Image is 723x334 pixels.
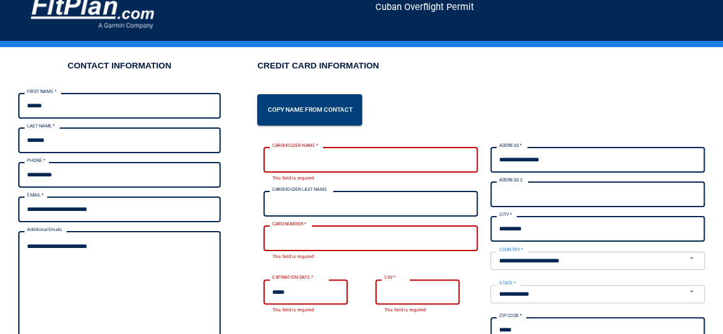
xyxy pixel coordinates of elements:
[272,253,469,261] p: This field is required
[27,226,62,233] label: Additional Emails
[499,211,512,218] label: CITY *
[157,7,692,8] h5: Cuban Overflight Permit
[499,279,516,286] label: STATE *
[257,60,378,85] h2: CREDIT CARD INFORMATION
[384,306,469,314] p: This field is required
[272,220,306,227] label: CARD NUMBER *
[499,312,522,319] label: ZIP CODE *
[27,191,43,198] label: EMAIL *
[272,306,357,314] p: This field is required
[27,157,45,164] label: PHONE *
[384,274,395,281] label: CVV *
[272,274,313,281] label: EXPIRATION DATE *
[499,246,523,253] label: COUNTRY *
[683,252,700,264] button: Open
[272,142,318,149] label: CARDHOLDER NAME *
[272,186,327,193] label: CARDHOLDER LAST NAME
[257,94,362,126] button: Copy name from contact
[27,122,55,129] label: LAST NAME *
[499,142,522,149] label: ADDRESS *
[499,176,522,183] label: ADDRESS 2
[27,88,57,95] label: FIRST NAME *
[272,175,469,182] p: This field is required
[68,60,172,72] h2: CONTACT INFORMATION
[683,286,700,298] button: Open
